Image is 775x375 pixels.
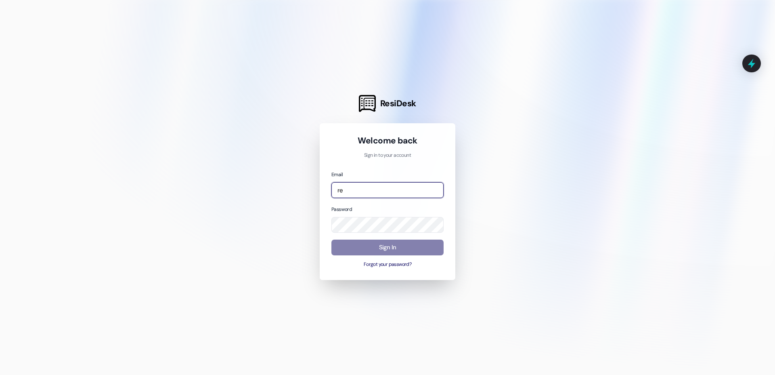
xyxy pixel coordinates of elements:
[331,240,444,255] button: Sign In
[331,261,444,268] button: Forgot your password?
[331,135,444,146] h1: Welcome back
[331,171,343,178] label: Email
[331,206,352,213] label: Password
[359,95,376,112] img: ResiDesk Logo
[380,98,416,109] span: ResiDesk
[331,182,444,198] input: name@example.com
[331,152,444,159] p: Sign in to your account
